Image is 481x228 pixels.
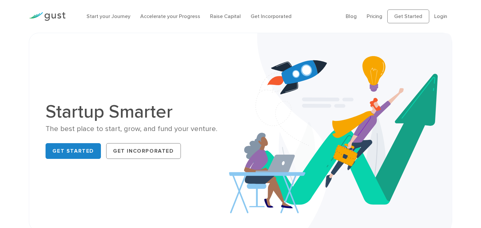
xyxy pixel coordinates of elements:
h1: Startup Smarter [46,103,236,121]
a: Pricing [367,13,382,19]
a: Blog [346,13,357,19]
a: Get Incorporated [106,143,181,159]
a: Raise Capital [210,13,241,19]
div: The best place to start, grow, and fund your venture. [46,124,236,134]
a: Login [434,13,447,19]
a: Start your Journey [87,13,130,19]
a: Get Incorporated [251,13,292,19]
a: Get Started [387,9,429,23]
img: Gust Logo [29,12,66,21]
a: Accelerate your Progress [140,13,200,19]
a: Get Started [46,143,101,159]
